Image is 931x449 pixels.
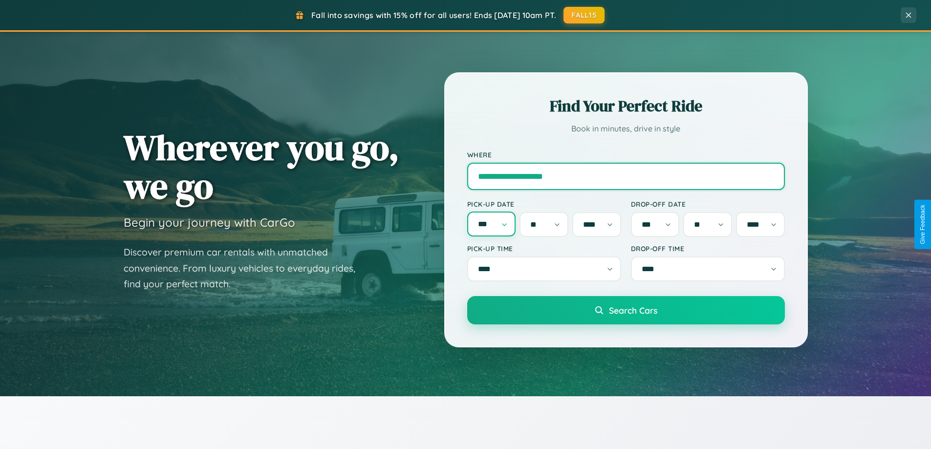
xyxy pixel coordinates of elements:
[467,150,785,159] label: Where
[467,296,785,324] button: Search Cars
[467,244,621,253] label: Pick-up Time
[311,10,556,20] span: Fall into savings with 15% off for all users! Ends [DATE] 10am PT.
[563,7,605,23] button: FALL15
[124,215,295,230] h3: Begin your journey with CarGo
[631,244,785,253] label: Drop-off Time
[467,95,785,117] h2: Find Your Perfect Ride
[609,305,657,316] span: Search Cars
[124,128,399,205] h1: Wherever you go, we go
[919,205,926,244] div: Give Feedback
[467,200,621,208] label: Pick-up Date
[467,122,785,136] p: Book in minutes, drive in style
[631,200,785,208] label: Drop-off Date
[124,244,368,292] p: Discover premium car rentals with unmatched convenience. From luxury vehicles to everyday rides, ...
